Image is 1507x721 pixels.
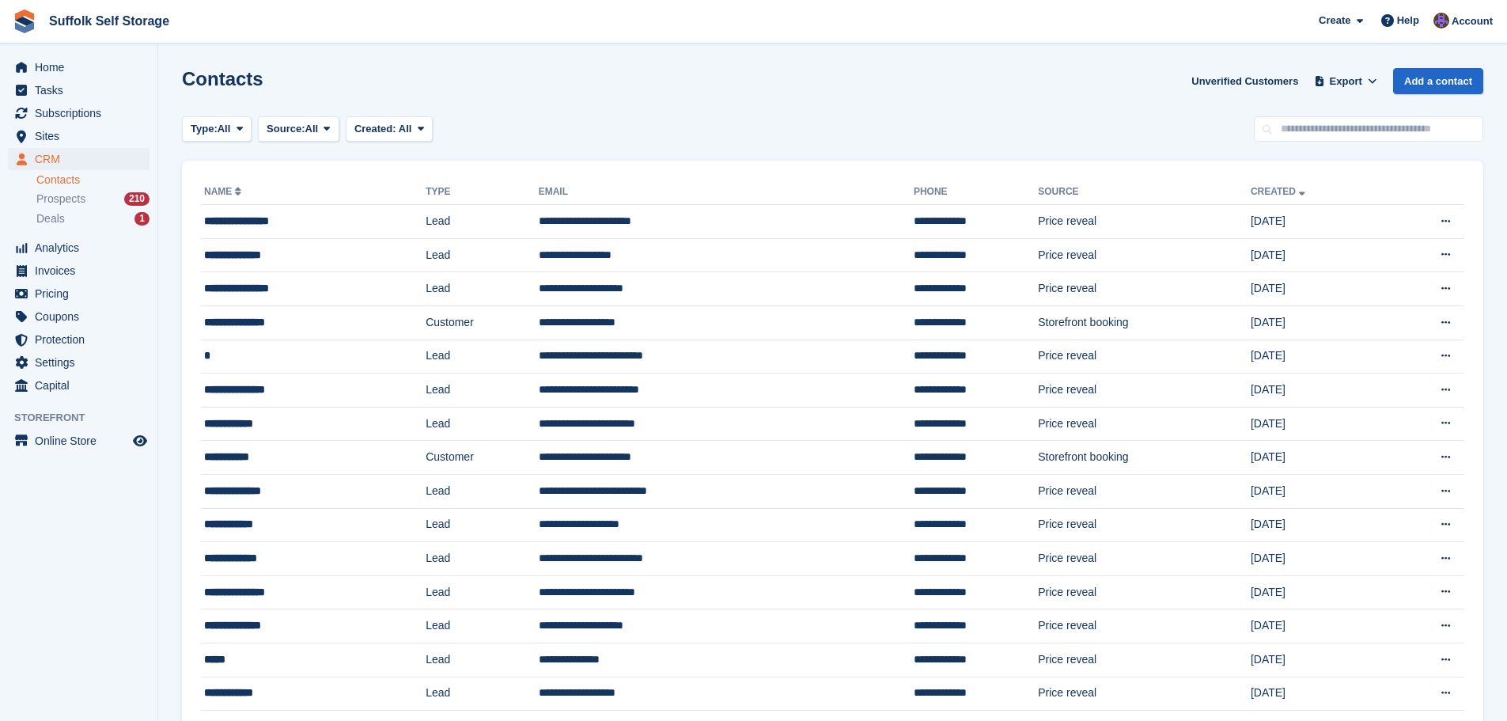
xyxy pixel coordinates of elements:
a: Unverified Customers [1185,68,1304,94]
td: Price reveal [1038,542,1251,576]
span: Pricing [35,283,130,305]
a: menu [8,125,150,147]
a: menu [8,374,150,397]
td: Lead [426,542,539,576]
td: Lead [426,205,539,239]
img: Emma [1433,13,1449,28]
a: Add a contact [1393,68,1483,94]
a: menu [8,79,150,101]
span: Deals [36,211,65,226]
td: Price reveal [1038,575,1251,609]
span: Help [1397,13,1419,28]
span: Type: [191,121,218,137]
span: Export [1330,74,1362,89]
td: [DATE] [1251,205,1387,239]
td: [DATE] [1251,340,1387,374]
span: All [218,121,231,137]
td: Storefront booking [1038,441,1251,475]
span: Protection [35,328,130,351]
button: Source: All [258,116,339,142]
span: Account [1452,13,1493,29]
div: 210 [124,192,150,206]
span: Sites [35,125,130,147]
a: Created [1251,186,1308,197]
td: Storefront booking [1038,305,1251,340]
span: Create [1319,13,1350,28]
td: [DATE] [1251,407,1387,441]
a: menu [8,430,150,452]
button: Type: All [182,116,252,142]
span: Tasks [35,79,130,101]
span: Storefront [14,410,157,426]
span: All [305,121,319,137]
td: [DATE] [1251,542,1387,576]
td: [DATE] [1251,441,1387,475]
td: Lead [426,407,539,441]
a: menu [8,351,150,374]
a: Contacts [36,173,150,188]
td: [DATE] [1251,508,1387,542]
td: Price reveal [1038,474,1251,508]
a: Preview store [131,431,150,450]
span: All [399,123,412,135]
a: menu [8,283,150,305]
img: stora-icon-8386f47178a22dfd0bd8f6a31ec36ba5ce8667c1dd55bd0f319d3a0aa187defe.svg [13,9,36,33]
span: Created: [354,123,396,135]
td: Lead [426,340,539,374]
button: Export [1311,68,1380,94]
span: Capital [35,374,130,397]
td: [DATE] [1251,609,1387,643]
td: Price reveal [1038,677,1251,711]
h1: Contacts [182,68,263,89]
span: Invoices [35,260,130,282]
span: Coupons [35,305,130,328]
button: Created: All [346,116,433,142]
td: Lead [426,238,539,272]
span: Subscriptions [35,102,130,124]
td: [DATE] [1251,677,1387,711]
td: [DATE] [1251,374,1387,408]
td: Lead [426,643,539,677]
span: Settings [35,351,130,374]
td: Price reveal [1038,238,1251,272]
td: Customer [426,441,539,475]
td: Lead [426,508,539,542]
th: Email [539,180,914,205]
span: Home [35,56,130,78]
a: Name [204,186,244,197]
td: Customer [426,305,539,340]
span: Prospects [36,192,85,207]
td: Lead [426,374,539,408]
a: menu [8,305,150,328]
a: menu [8,328,150,351]
td: Lead [426,677,539,711]
td: [DATE] [1251,474,1387,508]
th: Phone [914,180,1038,205]
span: CRM [35,148,130,170]
a: Prospects 210 [36,191,150,207]
td: [DATE] [1251,238,1387,272]
td: [DATE] [1251,575,1387,609]
td: Price reveal [1038,272,1251,306]
td: [DATE] [1251,305,1387,340]
a: menu [8,148,150,170]
span: Analytics [35,237,130,259]
td: Price reveal [1038,374,1251,408]
td: Lead [426,575,539,609]
td: Price reveal [1038,609,1251,643]
th: Source [1038,180,1251,205]
a: Deals 1 [36,211,150,227]
div: 1 [134,212,150,226]
td: Lead [426,272,539,306]
a: Suffolk Self Storage [43,8,176,34]
td: [DATE] [1251,643,1387,677]
span: Online Store [35,430,130,452]
span: Source: [267,121,305,137]
td: [DATE] [1251,272,1387,306]
th: Type [426,180,539,205]
td: Price reveal [1038,643,1251,677]
a: menu [8,260,150,282]
td: Lead [426,474,539,508]
a: menu [8,56,150,78]
td: Price reveal [1038,407,1251,441]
